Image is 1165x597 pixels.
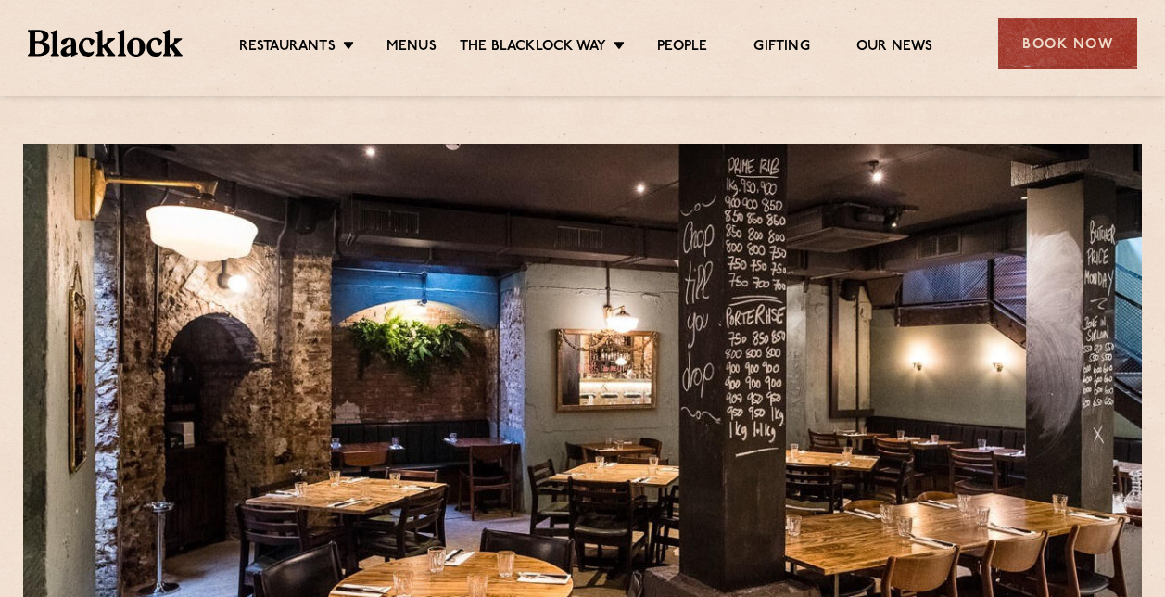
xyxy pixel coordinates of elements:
a: Our News [856,38,933,58]
a: Menus [386,38,437,58]
a: Restaurants [239,38,336,58]
a: Gifting [753,38,809,58]
div: Book Now [998,18,1137,69]
a: People [657,38,707,58]
a: The Blacklock Way [460,38,606,58]
img: BL_Textured_Logo-footer-cropped.svg [28,30,183,56]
